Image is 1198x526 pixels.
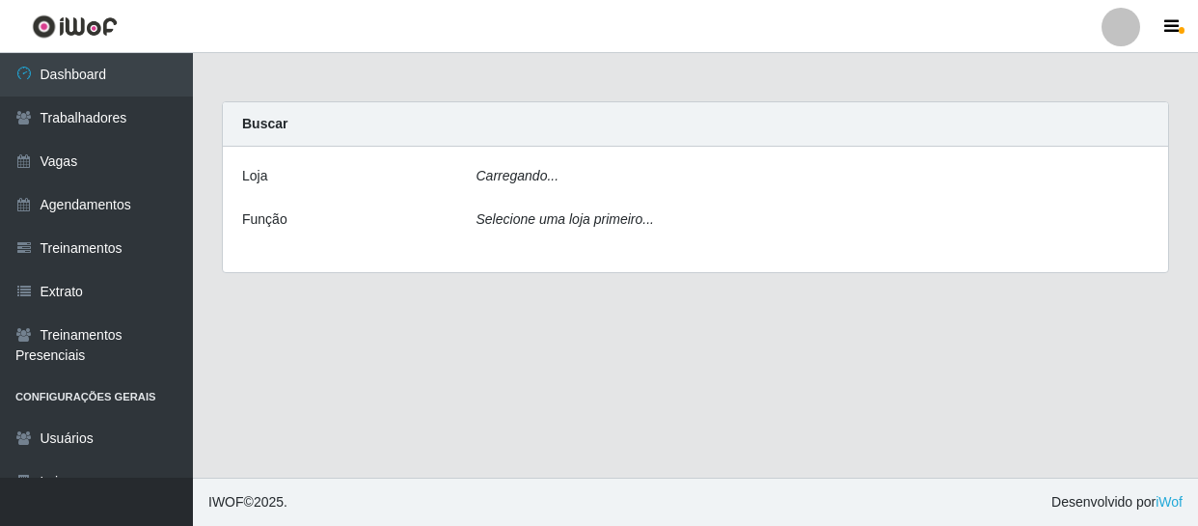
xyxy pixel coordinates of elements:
[476,168,559,183] i: Carregando...
[476,211,654,227] i: Selecione uma loja primeiro...
[242,116,287,131] strong: Buscar
[242,166,267,186] label: Loja
[242,209,287,230] label: Função
[208,492,287,512] span: © 2025 .
[208,494,244,510] span: IWOF
[32,14,118,39] img: CoreUI Logo
[1051,492,1183,512] span: Desenvolvido por
[1156,494,1183,510] a: iWof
